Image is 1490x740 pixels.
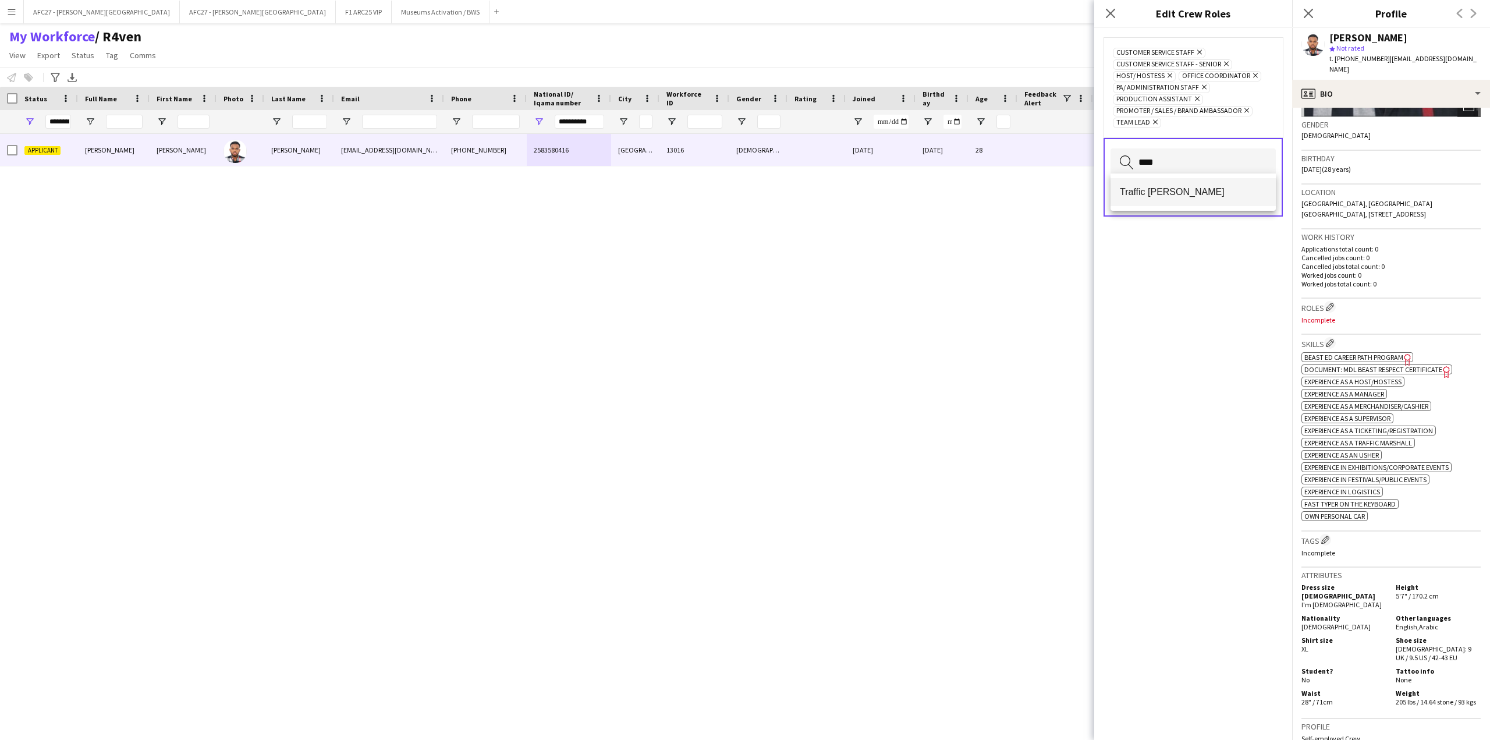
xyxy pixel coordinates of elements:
[1304,475,1427,484] span: Experience in Festivals/Public Events
[534,90,590,107] span: National ID/ Iqama number
[362,115,437,129] input: Email Filter Input
[666,116,677,127] button: Open Filter Menu
[1301,262,1481,271] p: Cancelled jobs total count: 0
[271,116,282,127] button: Open Filter Menu
[444,134,527,166] div: [PHONE_NUMBER]
[996,115,1010,129] input: Age Filter Input
[1396,697,1476,706] span: 205 lbs / 14.64 stone / 93 kgs
[1182,72,1250,81] span: Office Coordinator
[975,116,986,127] button: Open Filter Menu
[85,94,117,103] span: Full Name
[223,140,247,163] img: Mohamed Ahmed
[611,134,659,166] div: [GEOGRAPHIC_DATA]
[1116,72,1165,81] span: Host/ Hostess
[874,115,909,129] input: Joined Filter Input
[794,94,817,103] span: Rating
[106,115,143,129] input: Full Name Filter Input
[1301,232,1481,242] h3: Work history
[1120,186,1266,197] span: Traffic [PERSON_NAME]
[923,116,933,127] button: Open Filter Menu
[1301,271,1481,279] p: Worked jobs count: 0
[1329,54,1477,73] span: | [EMAIL_ADDRESS][DOMAIN_NAME]
[1304,500,1396,508] span: Fast typer on the keyboard
[1116,107,1241,116] span: Promoter / Sales / Brand Ambassador
[9,50,26,61] span: View
[1301,337,1481,349] h3: Skills
[1024,90,1062,107] span: Feedback Alert
[24,146,61,155] span: Applicant
[1301,253,1481,262] p: Cancelled jobs count: 0
[130,50,156,61] span: Comms
[1301,119,1481,130] h3: Gender
[472,115,520,129] input: Phone Filter Input
[1301,689,1386,697] h5: Waist
[736,116,747,127] button: Open Filter Menu
[853,116,863,127] button: Open Filter Menu
[1116,60,1221,69] span: Customer Service Staff - Senior
[1304,365,1442,374] span: Document: MDL Beast Respect Certificate
[1301,570,1481,580] h3: Attributes
[534,146,569,154] span: 2583580416
[1301,245,1481,253] p: Applications total count: 0
[1301,165,1351,174] span: [DATE] (28 years)
[757,115,781,129] input: Gender Filter Input
[334,134,444,166] div: [EMAIL_ADDRESS][DOMAIN_NAME]
[157,94,192,103] span: First Name
[618,116,629,127] button: Open Filter Menu
[223,94,243,103] span: Photo
[1304,463,1449,472] span: Experience in Exhibitions/Corporate Events
[33,48,65,63] a: Export
[1301,645,1308,653] span: XL
[923,90,948,107] span: Birthday
[1301,721,1481,732] h3: Profile
[150,134,217,166] div: [PERSON_NAME]
[1396,636,1481,645] h5: Shoe size
[534,116,544,127] button: Open Filter Menu
[1301,131,1371,140] span: [DEMOGRAPHIC_DATA]
[1301,667,1386,675] h5: Student?
[1301,614,1386,622] h5: Nationality
[1292,6,1490,21] h3: Profile
[72,50,94,61] span: Status
[451,94,471,103] span: Phone
[1304,438,1412,447] span: Experience as a Traffic Marshall
[1336,44,1364,52] span: Not rated
[1301,600,1382,609] span: I'm [DEMOGRAPHIC_DATA]
[341,94,360,103] span: Email
[1304,353,1403,362] span: Beast ED Career Path Program
[37,50,60,61] span: Export
[180,1,336,23] button: AFC27 - [PERSON_NAME][GEOGRAPHIC_DATA]
[1304,402,1428,410] span: Experience as a Merchandiser/Cashier
[1304,377,1402,386] span: Experience as a Host/Hostess
[1116,95,1192,104] span: Production Assistant
[943,115,962,129] input: Birthday Filter Input
[666,90,708,107] span: Workforce ID
[106,50,118,61] span: Tag
[336,1,392,23] button: F1 ARC25 VIP
[24,1,180,23] button: AFC27 - [PERSON_NAME][GEOGRAPHIC_DATA]
[48,70,62,84] app-action-btn: Advanced filters
[65,70,79,84] app-action-btn: Export XLSX
[1301,622,1371,631] span: [DEMOGRAPHIC_DATA]
[1396,583,1481,592] h5: Height
[1329,33,1407,43] div: [PERSON_NAME]
[1304,426,1433,435] span: Experience as a Ticketing/Registration
[1301,301,1481,313] h3: Roles
[24,116,35,127] button: Open Filter Menu
[1301,316,1481,324] p: Incomplete
[1396,667,1481,675] h5: Tattoo info
[853,94,875,103] span: Joined
[85,116,95,127] button: Open Filter Menu
[1396,645,1471,662] span: [DEMOGRAPHIC_DATA]: 9 UK / 9.5 US / 42-43 EU
[659,134,729,166] div: 13016
[1301,636,1386,645] h5: Shirt size
[968,134,1017,166] div: 28
[1396,592,1439,600] span: 5'7" / 170.2 cm
[1304,390,1384,398] span: Experience as a Manager
[1301,534,1481,546] h3: Tags
[1292,80,1490,108] div: Bio
[67,48,99,63] a: Status
[24,94,47,103] span: Status
[555,115,604,129] input: National ID/ Iqama number Filter Input
[85,146,134,154] span: [PERSON_NAME]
